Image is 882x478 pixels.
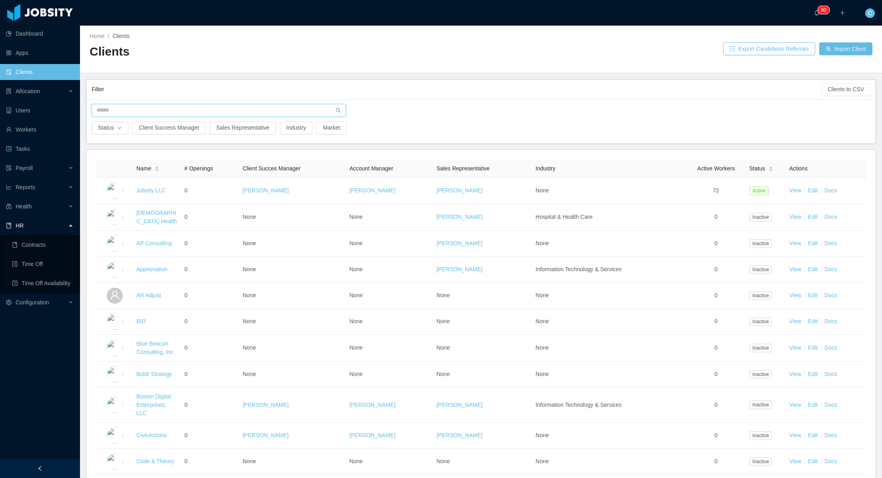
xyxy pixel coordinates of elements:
a: Docs [824,240,837,246]
a: Docs [824,402,837,408]
a: Edit [808,344,818,351]
a: Docs [824,344,837,351]
span: None [349,214,362,220]
a: Docs [824,318,837,324]
button: Market [316,122,346,134]
a: Edit [808,432,818,438]
a: View [789,292,801,298]
span: None [349,318,362,324]
a: [PERSON_NAME] [349,432,395,438]
h2: Clients [90,44,481,60]
td: 0 [181,309,239,335]
a: Edit [808,292,818,298]
span: Health [16,203,32,210]
i: icon: caret-down [155,168,159,171]
i: icon: line-chart [6,184,12,190]
div: Sort [154,165,159,171]
span: Payroll [16,165,33,171]
i: icon: caret-up [155,165,159,168]
a: [PERSON_NAME] [436,240,482,246]
i: icon: user [110,290,120,300]
span: None [349,292,362,298]
a: icon: profileTasks [6,141,74,157]
a: AP Consulting [136,240,172,246]
a: Appnovation [136,266,168,272]
img: 6a9d7900-fa44-11e7-ad7f-43d9505c6423_5a5d4dde46755-400w.jpeg [107,454,123,470]
a: Home [90,33,104,39]
i: icon: book [6,223,12,228]
a: icon: profileTime Off Availability [12,275,74,291]
span: None [349,240,362,246]
i: icon: search [336,108,341,113]
span: None [536,432,549,438]
a: [PERSON_NAME] [436,266,482,272]
img: 6a96eda0-fa44-11e7-9f69-c143066b1c39_5a5d5161a4f93-400w.png [107,262,123,278]
td: 0 [686,423,746,449]
img: dc41d540-fa30-11e7-b498-73b80f01daf1_657caab8ac997-400w.png [107,183,123,199]
a: Edit [808,240,818,246]
span: Configuration [16,299,49,306]
a: Jobsity LLC [136,187,166,194]
td: 0 [181,204,239,231]
span: Hospital & Health Care [536,214,592,220]
a: View [789,402,801,408]
a: View [789,458,801,464]
span: None [349,371,362,377]
a: View [789,344,801,351]
img: 6a98c4f0-fa44-11e7-92f0-8dd2fe54cc72_5a5e2f7bcfdbd-400w.png [107,314,123,330]
a: CivicActions [136,432,167,438]
span: Allocation [16,88,40,94]
a: Docs [824,432,837,438]
span: None [536,187,549,194]
button: Sales Representative [210,122,276,134]
a: icon: pie-chartDashboard [6,26,74,42]
td: 0 [686,283,746,309]
span: None [436,344,450,351]
a: View [789,266,801,272]
span: None [242,458,256,464]
span: Reports [16,184,35,190]
a: Edit [808,187,818,194]
button: Clients to CSV [821,83,870,96]
a: Docs [824,292,837,298]
span: / [108,33,109,39]
span: Actions [789,165,808,172]
span: Inactive [749,213,772,222]
a: icon: userWorkers [6,122,74,138]
button: icon: exportExport Candidates Referrals [723,42,815,55]
img: 6a99a840-fa44-11e7-acf7-a12beca8be8a_5a5d51fe797d3-400w.png [107,340,123,356]
i: icon: medicine-box [6,204,12,209]
img: 6a9b93c0-fa44-11e7-a0ff-e192332886ff_64d117bc70140-400w.png [107,397,123,413]
i: icon: plus [840,10,845,16]
div: Filter [92,82,821,97]
a: View [789,318,801,324]
a: [PERSON_NAME] [436,402,482,408]
span: C [868,8,872,18]
a: BID [136,318,146,324]
a: View [789,432,801,438]
p: 8 [821,6,824,14]
img: 6a95fc60-fa44-11e7-a61b-55864beb7c96_5a5d513336692-400w.png [107,236,123,252]
a: AR Adjust [136,292,161,298]
span: None [242,266,256,272]
a: Docs [824,187,837,194]
a: Docs [824,266,837,272]
td: 0 [686,449,746,475]
span: Inactive [749,239,772,248]
a: View [789,214,801,220]
a: Edit [808,371,818,377]
span: Inactive [749,370,772,379]
td: 0 [181,335,239,362]
span: Inactive [749,400,772,409]
a: [PERSON_NAME] [436,432,482,438]
span: None [436,458,450,464]
span: None [242,344,256,351]
button: Statusicon: down [92,122,128,134]
a: Edit [808,214,818,220]
a: [PERSON_NAME] [349,402,395,408]
span: HR [16,222,24,229]
td: 0 [181,449,239,475]
a: icon: appstoreApps [6,45,74,61]
a: icon: bookContracts [12,237,74,253]
i: icon: solution [6,88,12,94]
